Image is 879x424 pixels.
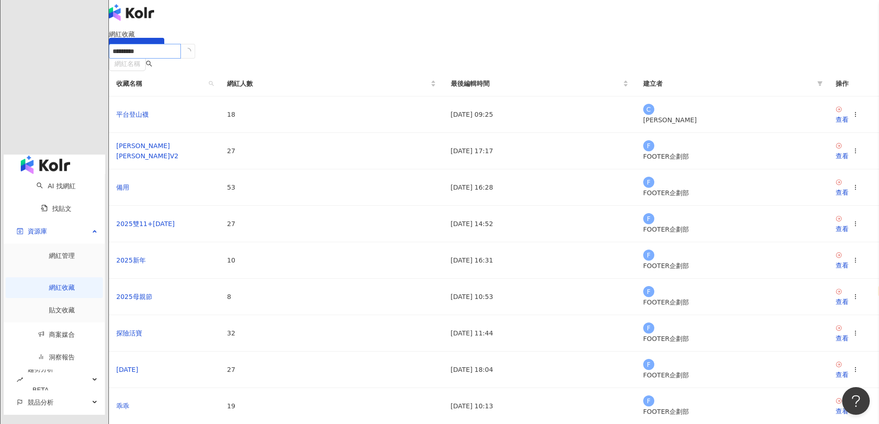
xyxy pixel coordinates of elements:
td: [DATE] 16:31 [443,242,636,279]
div: FOOTER企劃部 [643,406,821,417]
span: 資源庫 [28,221,47,242]
div: [PERSON_NAME] [643,115,821,125]
a: 查看 [836,288,849,307]
div: 查看 [836,187,849,197]
div: FOOTER企劃部 [643,188,821,198]
a: 網紅收藏 [49,284,75,291]
span: rise [17,376,23,383]
div: 查看 [836,151,849,161]
a: 平台登山襪 [116,111,149,118]
span: F [647,141,651,151]
div: FOOTER企劃部 [643,224,821,234]
span: 最後編輯時間 [451,78,621,89]
a: 查看 [836,251,849,270]
a: 備用 [116,184,129,191]
a: [PERSON_NAME][PERSON_NAME]V2 [116,142,179,160]
td: [DATE] 10:53 [443,279,636,315]
span: 32 [227,329,235,337]
a: 查看 [836,215,849,234]
span: 網紅人數 [227,78,429,89]
span: 27 [227,366,235,373]
td: [DATE] 16:28 [443,169,636,206]
td: [DATE] 14:52 [443,206,636,242]
span: filter [817,81,823,86]
a: 商案媒合 [38,331,75,338]
span: 趨勢分析 [28,359,54,400]
span: 27 [227,220,235,227]
span: search [146,60,152,67]
span: 27 [227,147,235,155]
span: 競品分析 [28,392,54,413]
img: logo [21,155,70,174]
div: FOOTER企劃部 [643,261,821,271]
a: 乖乖 [116,402,129,410]
a: 查看 [836,324,849,343]
span: 8 [227,293,231,300]
a: 查看 [836,106,849,125]
button: 建立收藏 [109,38,164,56]
span: 10 [227,257,235,264]
th: 網紅人數 [220,71,443,96]
span: F [647,323,651,333]
span: F [647,396,651,406]
a: 2025母親節 [116,293,152,300]
a: 找貼文 [41,205,72,212]
div: FOOTER企劃部 [643,151,821,161]
span: F [647,177,651,187]
a: 洞察報告 [38,353,75,361]
a: [DATE] [116,366,138,373]
div: FOOTER企劃部 [643,370,821,380]
th: 操作 [828,71,879,96]
img: logo [109,4,154,21]
span: search [207,77,216,90]
span: loading [185,48,191,54]
a: 2025雙11+[DATE] [116,220,175,227]
td: [DATE] 18:04 [443,352,636,388]
div: 查看 [836,406,849,416]
span: F [647,287,651,297]
a: 查看 [836,179,849,197]
a: 貼文收藏 [49,306,75,314]
a: searchAI 找網紅 [36,182,75,190]
span: 19 [227,402,235,410]
div: BETA [28,380,54,400]
span: 18 [227,111,235,118]
div: FOOTER企劃部 [643,297,821,307]
div: 網紅收藏 [109,30,879,38]
iframe: Help Scout Beacon - Open [842,387,870,415]
div: 查看 [836,260,849,270]
th: 最後編輯時間 [443,71,636,96]
td: [DATE] 17:17 [443,133,636,169]
span: 收藏名稱 [116,78,205,89]
a: 探險活寶 [116,329,142,337]
td: [DATE] 11:44 [443,315,636,352]
span: search [209,81,214,86]
div: 查看 [836,370,849,380]
a: 2025新年 [116,257,146,264]
span: F [647,250,651,260]
td: [DATE] 09:25 [443,96,636,133]
div: 查看 [836,333,849,343]
span: 建立者 [643,78,813,89]
span: F [647,359,651,370]
a: 網紅管理 [49,252,75,259]
a: 查看 [836,361,849,380]
a: 查看 [836,142,849,161]
span: filter [815,77,825,90]
span: F [647,214,651,224]
div: 查看 [836,224,849,234]
div: 查看 [836,297,849,307]
a: 查看 [836,397,849,416]
div: FOOTER企劃部 [643,334,821,344]
span: C [646,104,651,114]
span: 53 [227,184,235,191]
div: 查看 [836,114,849,125]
